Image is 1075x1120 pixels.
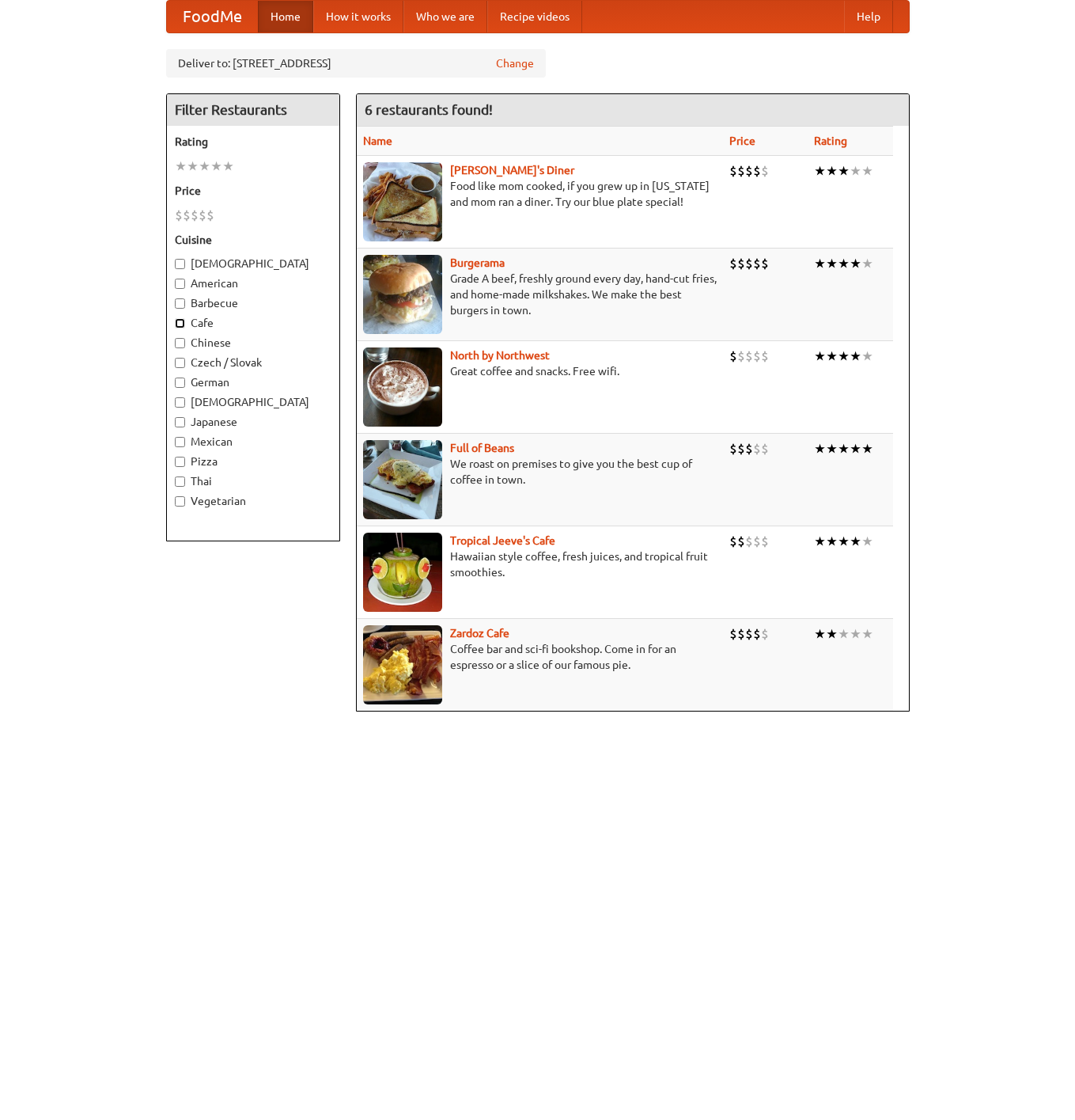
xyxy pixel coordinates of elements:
[206,207,214,224] li: $
[850,533,861,550] li: ★
[814,347,826,365] li: ★
[313,1,403,32] a: How it works
[737,440,745,457] li: $
[175,259,185,269] input: [DEMOGRAPHIC_DATA]
[850,162,861,180] li: ★
[814,135,847,147] a: Rating
[826,533,838,550] li: ★
[737,162,745,180] li: $
[729,255,737,272] li: $
[450,442,514,454] a: Full of Beans
[850,625,861,643] li: ★
[761,162,769,180] li: $
[363,641,717,673] p: Coffee bar and sci-fi bookshop. Come in for an espresso or a slice of our famous pie.
[850,440,861,457] li: ★
[761,440,769,457] li: $
[745,255,753,272] li: $
[861,255,873,272] li: ★
[861,625,873,643] li: ★
[745,347,753,365] li: $
[175,295,331,311] label: Barbecue
[175,374,331,390] label: German
[850,255,861,272] li: ★
[838,162,850,180] li: ★
[175,473,331,489] label: Thai
[403,1,487,32] a: Who we are
[175,434,331,450] label: Mexican
[175,437,185,447] input: Mexican
[826,625,838,643] li: ★
[838,255,850,272] li: ★
[363,135,392,147] a: Name
[175,315,331,331] label: Cafe
[838,533,850,550] li: ★
[761,533,769,550] li: $
[167,94,339,126] h4: Filter Restaurants
[753,347,761,365] li: $
[175,496,185,507] input: Vegetarian
[175,414,331,430] label: Japanese
[175,355,331,370] label: Czech / Slovak
[737,625,745,643] li: $
[729,162,737,180] li: $
[175,378,185,388] input: German
[363,347,442,427] img: north.jpg
[175,256,331,271] label: [DEMOGRAPHIC_DATA]
[175,183,331,199] h5: Price
[175,417,185,427] input: Japanese
[838,347,850,365] li: ★
[861,347,873,365] li: ★
[167,1,258,32] a: FoodMe
[745,440,753,457] li: $
[737,347,745,365] li: $
[175,457,185,467] input: Pizza
[861,533,873,550] li: ★
[814,162,826,180] li: ★
[175,232,331,248] h5: Cuisine
[363,440,442,519] img: beans.jpg
[729,135,755,147] a: Price
[753,440,761,457] li: $
[850,347,861,365] li: ★
[175,134,331,150] h5: Rating
[861,440,873,457] li: ★
[175,454,331,469] label: Pizza
[450,256,505,269] a: Burgerama
[838,440,850,457] li: ★
[729,347,737,365] li: $
[175,275,331,291] label: American
[761,255,769,272] li: $
[175,298,185,309] input: Barbecue
[199,158,210,175] li: ★
[496,55,534,71] a: Change
[761,347,769,365] li: $
[745,162,753,180] li: $
[363,533,442,612] img: jeeves.jpg
[187,158,199,175] li: ★
[258,1,313,32] a: Home
[175,207,183,224] li: $
[363,271,717,318] p: Grade A beef, freshly ground every day, hand-cut fries, and home-made milkshakes. We make the bes...
[175,158,187,175] li: ★
[814,625,826,643] li: ★
[761,625,769,643] li: $
[363,363,717,379] p: Great coffee and snacks. Free wifi.
[745,533,753,550] li: $
[222,158,234,175] li: ★
[826,255,838,272] li: ★
[365,102,493,117] ng-pluralize: 6 restaurants found!
[861,162,873,180] li: ★
[745,625,753,643] li: $
[753,625,761,643] li: $
[450,164,574,177] a: [PERSON_NAME]'s Diner
[450,349,550,362] b: North by Northwest
[363,625,442,704] img: zardoz.jpg
[814,255,826,272] li: ★
[826,440,838,457] li: ★
[729,440,737,457] li: $
[175,476,185,487] input: Thai
[199,207,206,224] li: $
